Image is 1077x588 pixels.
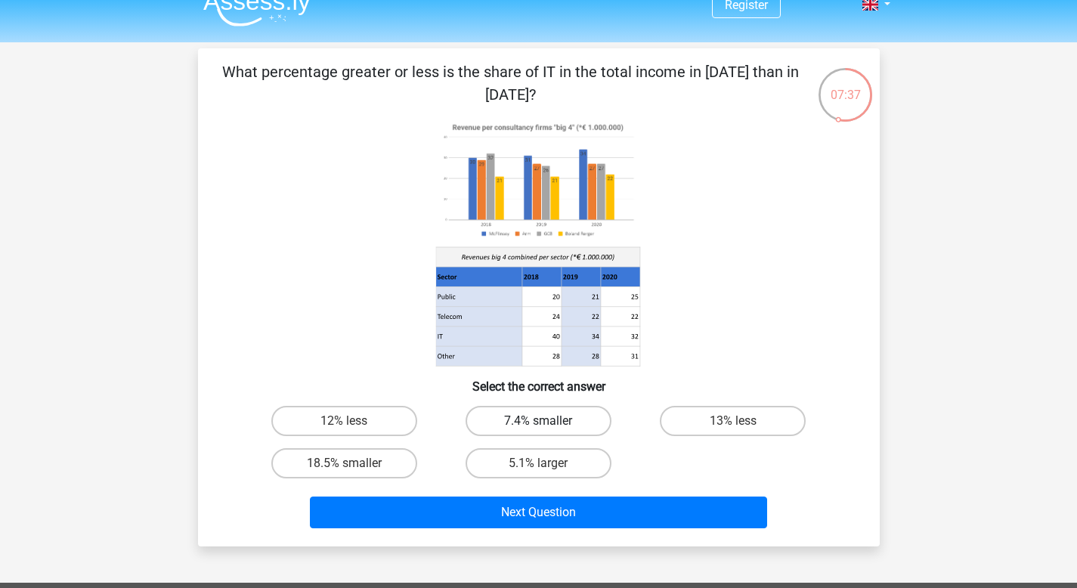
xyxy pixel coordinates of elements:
label: 18.5% smaller [271,448,417,478]
p: What percentage greater or less is the share of IT in the total income in [DATE] than in [DATE]? [222,60,799,106]
label: 5.1% larger [466,448,611,478]
label: 7.4% smaller [466,406,611,436]
div: 07:37 [817,67,874,104]
label: 12% less [271,406,417,436]
h6: Select the correct answer [222,367,856,394]
label: 13% less [660,406,806,436]
button: Next Question [310,497,767,528]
